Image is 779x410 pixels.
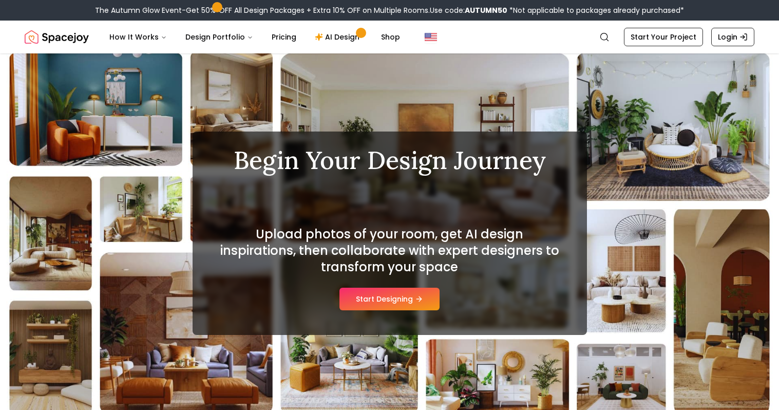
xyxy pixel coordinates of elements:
[25,27,89,47] a: Spacejoy
[177,27,261,47] button: Design Portfolio
[507,5,684,15] span: *Not applicable to packages already purchased*
[95,5,684,15] div: The Autumn Glow Event-Get 50% OFF All Design Packages + Extra 10% OFF on Multiple Rooms.
[25,27,89,47] img: Spacejoy Logo
[430,5,507,15] span: Use code:
[425,31,437,43] img: United States
[624,28,703,46] a: Start Your Project
[217,226,562,275] h2: Upload photos of your room, get AI design inspirations, then collaborate with expert designers to...
[101,27,408,47] nav: Main
[711,28,754,46] a: Login
[101,27,175,47] button: How It Works
[465,5,507,15] b: AUTUMN50
[373,27,408,47] a: Shop
[339,288,440,310] button: Start Designing
[263,27,305,47] a: Pricing
[307,27,371,47] a: AI Design
[25,21,754,53] nav: Global
[217,148,562,173] h1: Begin Your Design Journey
